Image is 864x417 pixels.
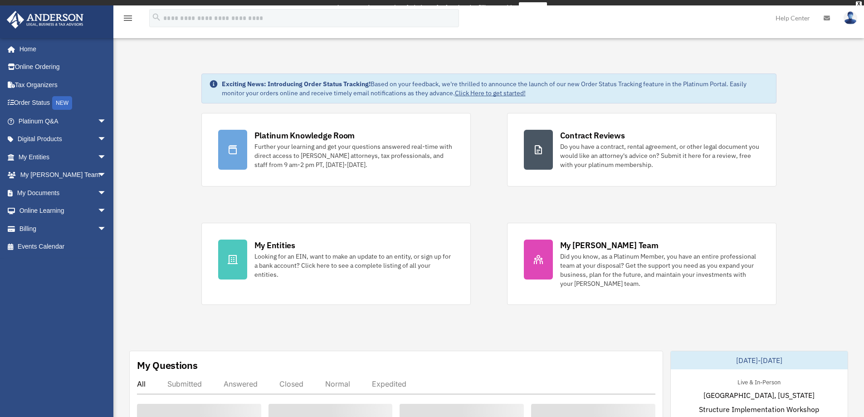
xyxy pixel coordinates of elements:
[254,142,454,169] div: Further your learning and get your questions answered real-time with direct access to [PERSON_NAM...
[6,76,120,94] a: Tax Organizers
[52,96,72,110] div: NEW
[560,240,659,251] div: My [PERSON_NAME] Team
[122,16,133,24] a: menu
[317,2,515,13] div: Get a chance to win 6 months of Platinum for free just by filling out this
[279,379,303,388] div: Closed
[137,379,146,388] div: All
[98,220,116,238] span: arrow_drop_down
[122,13,133,24] i: menu
[201,113,471,186] a: Platinum Knowledge Room Further your learning and get your questions answered real-time with dire...
[507,113,776,186] a: Contract Reviews Do you have a contract, rental agreement, or other legal document you would like...
[844,11,857,25] img: User Pic
[6,58,120,76] a: Online Ordering
[372,379,406,388] div: Expedited
[455,89,526,97] a: Click Here to get started!
[222,80,371,88] strong: Exciting News: Introducing Order Status Tracking!
[98,184,116,202] span: arrow_drop_down
[167,379,202,388] div: Submitted
[6,94,120,113] a: Order StatusNEW
[671,351,848,369] div: [DATE]-[DATE]
[730,377,788,386] div: Live & In-Person
[151,12,161,22] i: search
[699,404,819,415] span: Structure Implementation Workshop
[560,142,760,169] div: Do you have a contract, rental agreement, or other legal document you would like an attorney's ad...
[137,358,198,372] div: My Questions
[560,252,760,288] div: Did you know, as a Platinum Member, you have an entire professional team at your disposal? Get th...
[6,202,120,220] a: Online Learningarrow_drop_down
[6,40,116,58] a: Home
[6,166,120,184] a: My [PERSON_NAME] Teamarrow_drop_down
[519,2,547,13] a: survey
[6,184,120,202] a: My Documentsarrow_drop_down
[98,130,116,149] span: arrow_drop_down
[507,223,776,305] a: My [PERSON_NAME] Team Did you know, as a Platinum Member, you have an entire professional team at...
[4,11,86,29] img: Anderson Advisors Platinum Portal
[6,220,120,238] a: Billingarrow_drop_down
[856,1,862,7] div: close
[98,112,116,131] span: arrow_drop_down
[201,223,471,305] a: My Entities Looking for an EIN, want to make an update to an entity, or sign up for a bank accoun...
[222,79,769,98] div: Based on your feedback, we're thrilled to announce the launch of our new Order Status Tracking fe...
[560,130,625,141] div: Contract Reviews
[224,379,258,388] div: Answered
[6,148,120,166] a: My Entitiesarrow_drop_down
[6,130,120,148] a: Digital Productsarrow_drop_down
[254,252,454,279] div: Looking for an EIN, want to make an update to an entity, or sign up for a bank account? Click her...
[98,202,116,221] span: arrow_drop_down
[254,130,355,141] div: Platinum Knowledge Room
[98,148,116,167] span: arrow_drop_down
[703,390,815,401] span: [GEOGRAPHIC_DATA], [US_STATE]
[325,379,350,388] div: Normal
[254,240,295,251] div: My Entities
[6,238,120,256] a: Events Calendar
[6,112,120,130] a: Platinum Q&Aarrow_drop_down
[98,166,116,185] span: arrow_drop_down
